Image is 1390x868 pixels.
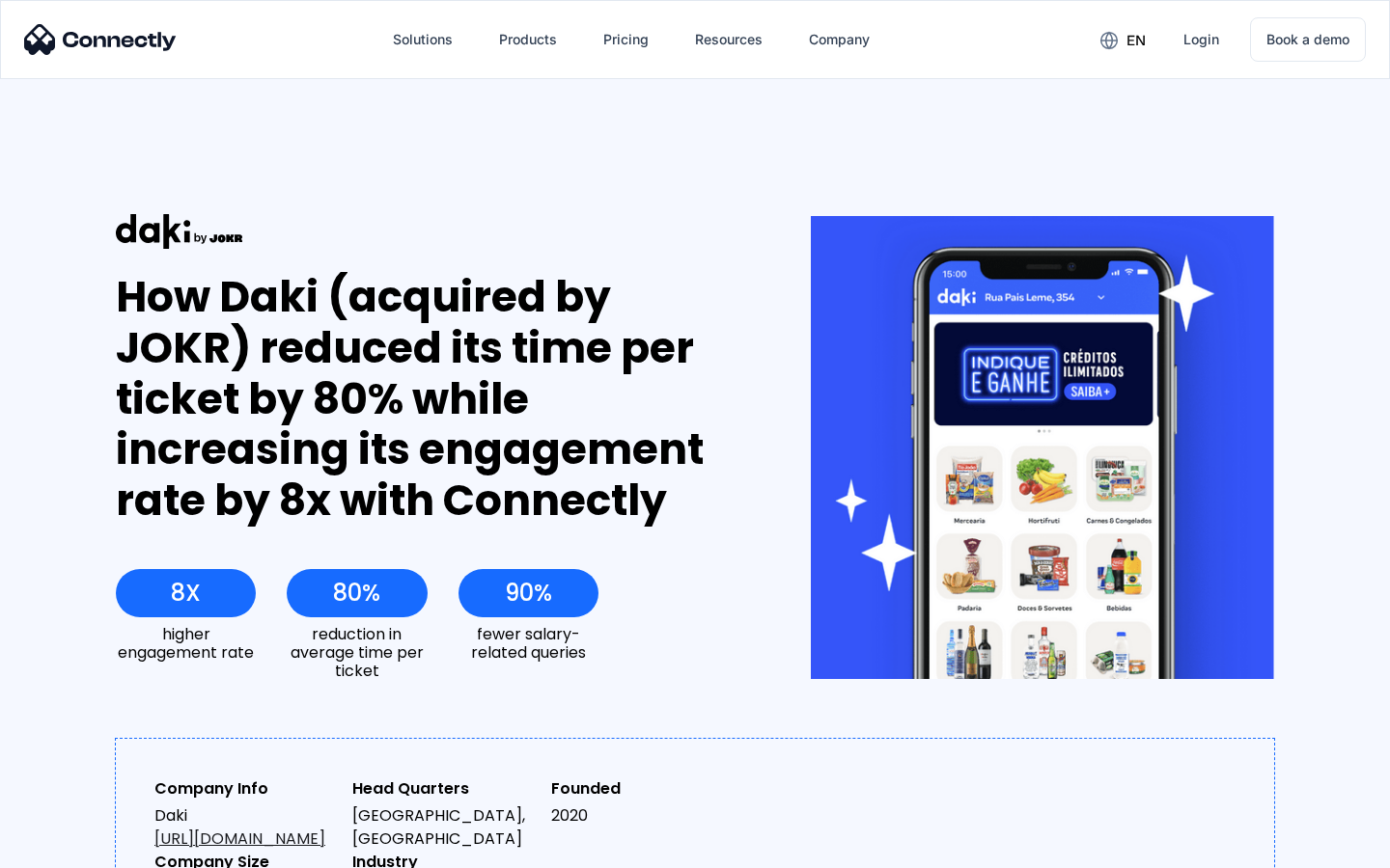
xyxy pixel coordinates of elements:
img: Connectly Logo [24,24,177,55]
a: Book a demo [1250,17,1366,62]
div: Resources [695,26,763,53]
a: Pricing [588,16,664,63]
a: Login [1168,16,1235,63]
ul: Language list [39,834,116,861]
aside: Language selected: English [19,834,116,861]
div: [GEOGRAPHIC_DATA], [GEOGRAPHIC_DATA] [352,804,535,851]
div: 2020 [551,804,734,827]
div: Products [499,26,557,53]
div: Daki [154,804,337,851]
div: fewer salary-related queries [459,625,598,662]
div: en [1126,27,1146,54]
div: reduction in average time per ticket [287,625,427,681]
div: 8X [171,580,201,607]
div: Login [1183,26,1219,53]
div: Founded [551,777,734,800]
div: 90% [505,580,552,607]
div: Company [809,26,870,53]
div: Pricing [603,26,649,53]
div: Solutions [393,26,453,53]
div: Company Info [154,777,337,800]
div: Head Quarters [352,777,535,800]
div: 80% [333,580,380,607]
div: How Daki (acquired by JOKR) reduced its time per ticket by 80% while increasing its engagement ra... [116,272,740,527]
div: higher engagement rate [116,625,256,662]
a: [URL][DOMAIN_NAME] [154,827,325,850]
